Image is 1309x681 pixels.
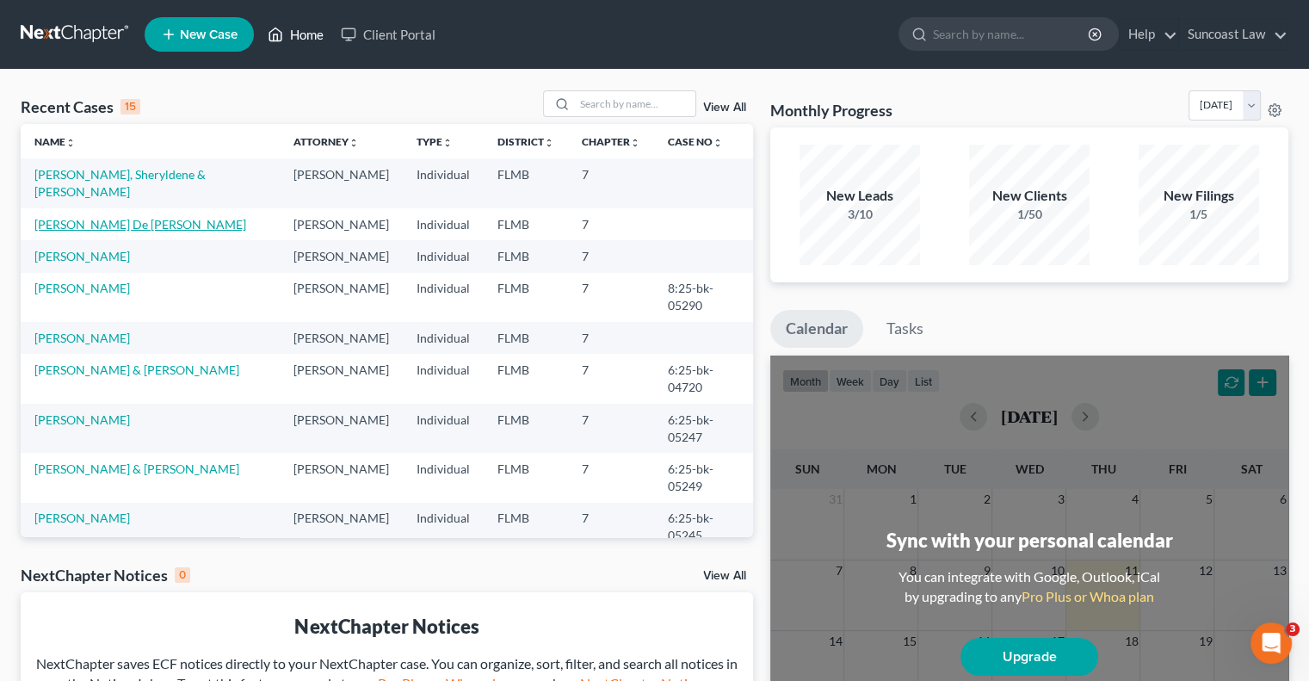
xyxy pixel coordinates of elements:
[892,567,1167,607] div: You can integrate with Google, Outlook, iCal by upgrading to any
[544,138,554,148] i: unfold_more
[34,217,246,232] a: [PERSON_NAME] De [PERSON_NAME]
[568,208,654,240] td: 7
[484,453,568,502] td: FLMB
[568,503,654,552] td: 7
[280,503,403,552] td: [PERSON_NAME]
[34,281,130,295] a: [PERSON_NAME]
[1286,622,1300,636] span: 3
[497,135,554,148] a: Districtunfold_more
[484,404,568,453] td: FLMB
[280,158,403,207] td: [PERSON_NAME]
[21,96,140,117] div: Recent Cases
[568,322,654,354] td: 7
[280,404,403,453] td: [PERSON_NAME]
[484,503,568,552] td: FLMB
[568,273,654,322] td: 7
[403,503,484,552] td: Individual
[293,135,359,148] a: Attorneyunfold_more
[770,310,863,348] a: Calendar
[34,167,206,199] a: [PERSON_NAME], Sheryldene & [PERSON_NAME]
[349,138,359,148] i: unfold_more
[630,138,640,148] i: unfold_more
[332,19,444,50] a: Client Portal
[34,461,239,476] a: [PERSON_NAME] & [PERSON_NAME]
[1179,19,1287,50] a: Suncoast Law
[886,527,1172,554] div: Sync with your personal calendar
[654,273,753,322] td: 8:25-bk-05290
[280,322,403,354] td: [PERSON_NAME]
[403,453,484,502] td: Individual
[403,322,484,354] td: Individual
[484,240,568,272] td: FLMB
[654,503,753,552] td: 6:25-bk-05245
[484,208,568,240] td: FLMB
[280,273,403,322] td: [PERSON_NAME]
[34,331,130,345] a: [PERSON_NAME]
[484,322,568,354] td: FLMB
[34,613,739,640] div: NextChapter Notices
[800,206,920,223] div: 3/10
[960,638,1098,676] a: Upgrade
[403,404,484,453] td: Individual
[568,240,654,272] td: 7
[403,354,484,403] td: Individual
[65,138,76,148] i: unfold_more
[280,354,403,403] td: [PERSON_NAME]
[484,273,568,322] td: FLMB
[484,354,568,403] td: FLMB
[403,208,484,240] td: Individual
[654,404,753,453] td: 6:25-bk-05247
[568,158,654,207] td: 7
[175,567,190,583] div: 0
[34,412,130,427] a: [PERSON_NAME]
[582,135,640,148] a: Chapterunfold_more
[403,240,484,272] td: Individual
[969,186,1090,206] div: New Clients
[34,511,130,525] a: [PERSON_NAME]
[34,249,130,263] a: [PERSON_NAME]
[969,206,1090,223] div: 1/50
[403,158,484,207] td: Individual
[442,138,453,148] i: unfold_more
[575,91,695,116] input: Search by name...
[280,240,403,272] td: [PERSON_NAME]
[654,354,753,403] td: 6:25-bk-04720
[703,102,746,114] a: View All
[21,565,190,585] div: NextChapter Notices
[770,100,892,121] h3: Monthly Progress
[484,158,568,207] td: FLMB
[417,135,453,148] a: Typeunfold_more
[280,453,403,502] td: [PERSON_NAME]
[1250,622,1292,664] iframe: Intercom live chat
[568,354,654,403] td: 7
[34,135,76,148] a: Nameunfold_more
[568,453,654,502] td: 7
[1120,19,1177,50] a: Help
[259,19,332,50] a: Home
[1139,186,1259,206] div: New Filings
[34,362,239,377] a: [PERSON_NAME] & [PERSON_NAME]
[180,28,238,41] span: New Case
[1139,206,1259,223] div: 1/5
[668,135,723,148] a: Case Nounfold_more
[280,208,403,240] td: [PERSON_NAME]
[568,404,654,453] td: 7
[1022,588,1154,604] a: Pro Plus or Whoa plan
[871,310,939,348] a: Tasks
[713,138,723,148] i: unfold_more
[403,273,484,322] td: Individual
[703,570,746,582] a: View All
[800,186,920,206] div: New Leads
[654,453,753,502] td: 6:25-bk-05249
[120,99,140,115] div: 15
[933,18,1090,50] input: Search by name...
